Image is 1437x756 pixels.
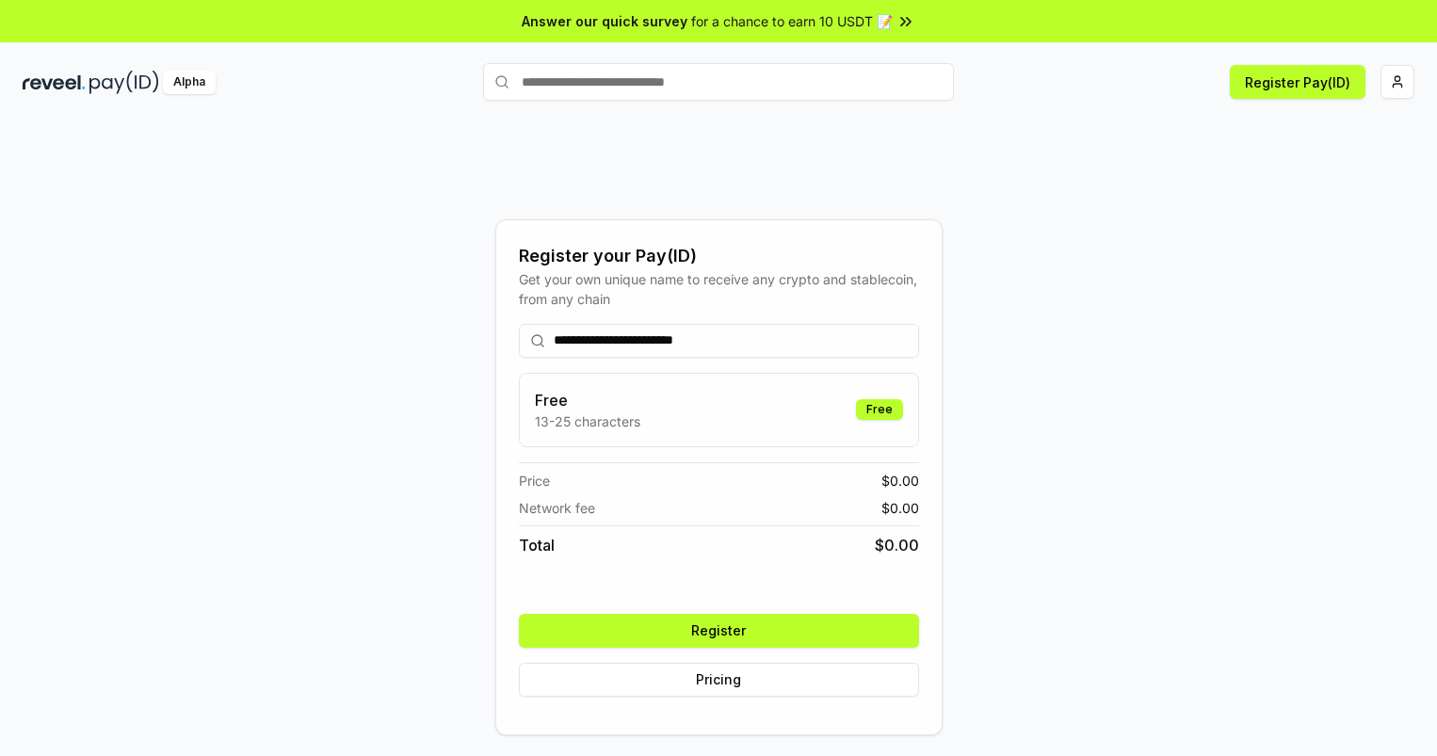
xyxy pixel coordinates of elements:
[519,269,919,309] div: Get your own unique name to receive any crypto and stablecoin, from any chain
[691,11,893,31] span: for a chance to earn 10 USDT 📝
[875,534,919,556] span: $ 0.00
[881,498,919,518] span: $ 0.00
[522,11,687,31] span: Answer our quick survey
[23,71,86,94] img: reveel_dark
[519,243,919,269] div: Register your Pay(ID)
[881,471,919,491] span: $ 0.00
[519,663,919,697] button: Pricing
[89,71,159,94] img: pay_id
[519,471,550,491] span: Price
[519,498,595,518] span: Network fee
[519,614,919,648] button: Register
[856,399,903,420] div: Free
[519,534,555,556] span: Total
[535,411,640,431] p: 13-25 characters
[163,71,216,94] div: Alpha
[535,389,640,411] h3: Free
[1230,65,1365,99] button: Register Pay(ID)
